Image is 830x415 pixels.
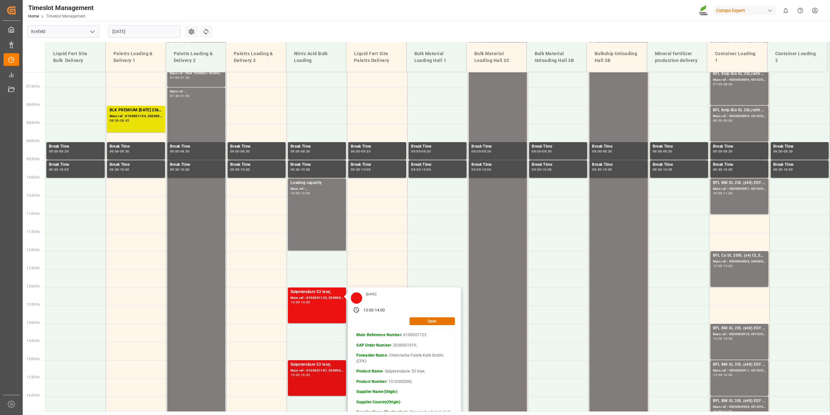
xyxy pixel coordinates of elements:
[713,186,766,192] div: Main ref : 4500000907, 4510356184;
[170,162,223,168] div: Break Time
[532,168,541,171] div: 09:30
[119,150,120,153] div: -
[713,252,766,259] div: BFL Ca SL 200L (x4) CL,ES,LAT MTO;VITA RZ O 1000L IBC MTO;
[351,48,401,67] div: Liquid Fert Site Paletts Delivery
[51,48,100,67] div: Liquid Fert Site Bulk Delivery
[713,168,722,171] div: 09:30
[592,150,601,153] div: 09:00
[300,168,301,171] div: -
[351,168,360,171] div: 09:30
[411,143,464,150] div: Break Time
[120,119,129,122] div: 08:45
[301,168,310,171] div: 10:00
[482,150,491,153] div: 09:30
[532,143,585,150] div: Break Time
[49,143,102,150] div: Break Time
[356,379,452,385] p: - 1510002000;
[356,343,452,348] p: - 2000001019;
[361,150,371,153] div: 09:30
[27,25,99,38] input: Type to search/select
[773,150,783,153] div: 09:00
[170,150,179,153] div: 09:00
[714,4,778,17] button: Compo Expert
[653,168,662,171] div: 09:30
[290,168,300,171] div: 09:30
[375,308,385,313] div: 14:00
[652,48,702,67] div: Mineral fertilizer production delivery
[361,168,371,171] div: 10:00
[351,150,360,153] div: 09:00
[481,150,482,153] div: -
[356,332,452,338] p: - 6100001123
[356,369,452,374] p: - Salpetersäure 53 lose;
[301,373,310,376] div: 16:00
[356,410,407,414] strong: Supplier Name(Destination)
[27,321,40,324] span: 14:00 Hr
[59,150,69,153] div: 09:30
[784,150,793,153] div: 09:30
[356,343,391,348] strong: SAP Order Number
[653,150,662,153] div: 09:00
[110,162,162,168] div: Break Time
[374,308,375,313] div: -
[110,143,162,150] div: Break Time
[180,94,190,97] div: 21:00
[592,162,645,168] div: Break Time
[411,162,464,168] div: Break Time
[49,150,58,153] div: 09:00
[179,150,180,153] div: -
[230,168,240,171] div: 09:30
[360,168,361,171] div: -
[356,353,387,358] strong: Forwarder Name
[290,373,300,376] div: 15:00
[27,157,40,161] span: 09:30 Hr
[723,264,733,267] div: 13:00
[300,373,301,376] div: -
[722,83,723,86] div: -
[712,48,762,67] div: Container Loading 1
[713,259,766,264] div: Main ref : 4500000856, 2000000727;
[532,48,582,67] div: Bulk Material Unloading Hall 3B
[773,168,783,171] div: 09:30
[713,83,722,86] div: 07:00
[773,162,826,168] div: Break Time
[119,168,120,171] div: -
[300,192,301,195] div: -
[713,368,766,373] div: Main ref : 4500000911, 4510356184;
[723,168,733,171] div: 10:00
[714,6,776,15] div: Compo Expert
[723,83,733,86] div: 08:00
[108,25,180,38] input: DD.MM.YYYY
[170,89,223,94] div: Main ref : ,
[356,399,452,405] p: -
[723,150,733,153] div: 09:30
[351,162,404,168] div: Break Time
[783,150,784,153] div: -
[27,121,40,125] span: 08:30 Hr
[291,48,341,67] div: Nitric Acid Bulk Loading
[230,162,283,168] div: Break Time
[179,94,180,97] div: -
[110,168,119,171] div: 09:30
[180,76,190,79] div: 07:30
[722,168,723,171] div: -
[421,150,431,153] div: 09:30
[58,168,59,171] div: -
[290,361,343,368] div: Salpetersäure 53 lose;
[58,150,59,153] div: -
[713,325,766,332] div: BFL BM SL 20L (x48) EGY MTO;
[421,168,431,171] div: 10:00
[713,337,722,340] div: 14:00
[356,379,386,384] strong: Product Number
[773,143,826,150] div: Break Time
[601,168,602,171] div: -
[773,48,822,67] div: Container Loading 2
[592,168,601,171] div: 09:30
[27,266,40,270] span: 12:30 Hr
[27,303,40,306] span: 13:30 Hr
[110,107,162,114] div: BLK PREMIUM [DATE] 25kg(x40)D,EN,PL,FNL;NTC PREMIUM [DATE] 25kg (x40) D,EN,PL;FLO T PERM [DATE] 2...
[713,180,766,186] div: BFL BM SL 20L (x48) EGY MTO;
[290,186,343,192] div: Main ref : ,
[532,150,541,153] div: 09:00
[713,192,722,195] div: 10:00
